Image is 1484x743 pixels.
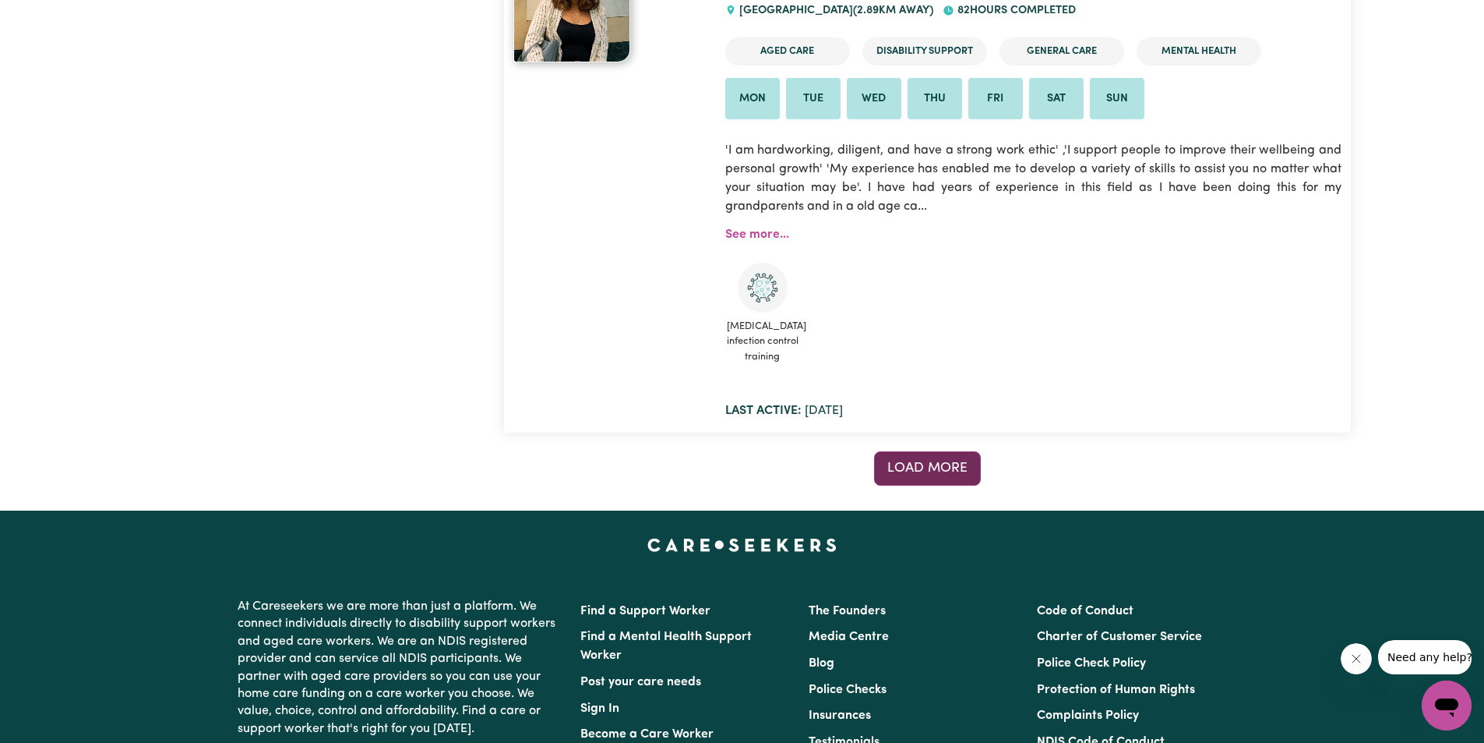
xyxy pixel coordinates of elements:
[1037,657,1146,670] a: Police Check Policy
[874,451,981,486] button: See more results
[809,657,834,670] a: Blog
[908,78,962,120] li: Available on Thu
[809,631,889,643] a: Media Centre
[580,605,710,617] a: Find a Support Worker
[786,78,841,120] li: Available on Tue
[1037,684,1195,696] a: Protection of Human Rights
[847,78,901,120] li: Available on Wed
[1029,78,1084,120] li: Available on Sat
[1037,631,1202,643] a: Charter of Customer Service
[1422,681,1472,731] iframe: Button to launch messaging window
[580,631,752,662] a: Find a Mental Health Support Worker
[725,37,850,65] li: Aged Care
[580,702,619,715] a: Sign In
[1037,709,1139,722] a: Complaints Policy
[725,405,843,417] span: [DATE]
[647,539,837,551] a: Careseekers home page
[809,684,887,696] a: Police Checks
[1090,78,1144,120] li: Available on Sun
[725,78,780,120] li: Available on Mon
[968,78,1023,120] li: Available on Fri
[725,405,802,417] b: Last active:
[738,263,788,313] img: CS Academy: COVID-19 Infection Control Training course completed
[1137,37,1261,65] li: Mental Health
[1341,643,1372,674] iframe: Close message
[725,313,800,370] span: [MEDICAL_DATA] infection control training
[853,5,933,16] span: ( 2.89 km away)
[725,132,1341,225] p: 'I am hardworking, diligent, and have a strong work ethic' ,'I support people to improve their we...
[809,605,886,617] a: The Founders
[999,37,1124,65] li: General Care
[809,709,871,722] a: Insurances
[1037,605,1133,617] a: Code of Conduct
[725,228,789,241] a: See more...
[887,462,968,475] span: Load more
[862,37,987,65] li: Disability Support
[9,11,94,23] span: Need any help?
[1378,640,1472,674] iframe: Message from company
[580,728,714,741] a: Become a Care Worker
[580,676,701,688] a: Post your care needs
